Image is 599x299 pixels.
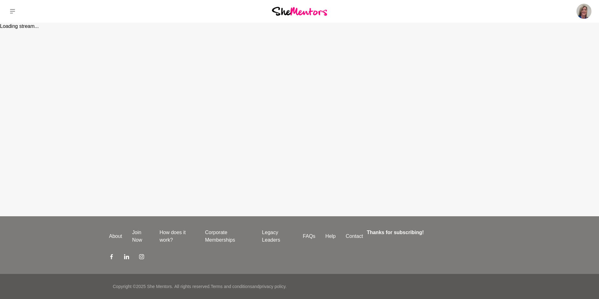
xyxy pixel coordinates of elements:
[259,284,285,289] a: privacy policy
[109,254,114,261] a: Facebook
[104,233,127,240] a: About
[113,283,173,290] p: Copyright © 2025 She Mentors .
[174,283,286,290] p: All rights reserved. and .
[127,229,154,244] a: Join Now
[200,229,257,244] a: Corporate Memberships
[272,7,327,15] img: She Mentors Logo
[298,233,320,240] a: FAQs
[576,4,591,19] img: Kate Smyth
[257,229,298,244] a: Legacy Leaders
[341,233,368,240] a: Contact
[124,254,129,261] a: LinkedIn
[320,233,341,240] a: Help
[211,284,252,289] a: Terms and conditions
[154,229,200,244] a: How does it work?
[367,229,486,236] h4: Thanks for subscribing!
[139,254,144,261] a: Instagram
